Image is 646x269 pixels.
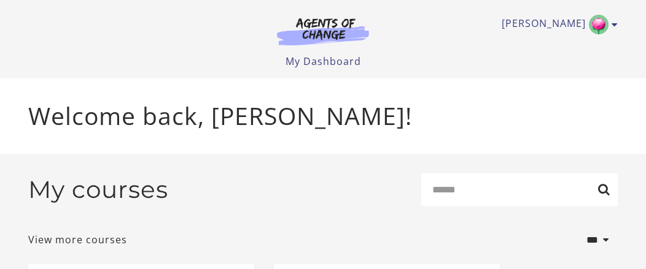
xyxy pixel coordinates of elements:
a: Toggle menu [502,15,612,34]
h2: My courses [28,175,168,204]
p: Welcome back, [PERSON_NAME]! [28,98,618,134]
a: View more courses [28,232,127,247]
img: Agents of Change Logo [264,17,382,45]
a: My Dashboard [286,55,361,68]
